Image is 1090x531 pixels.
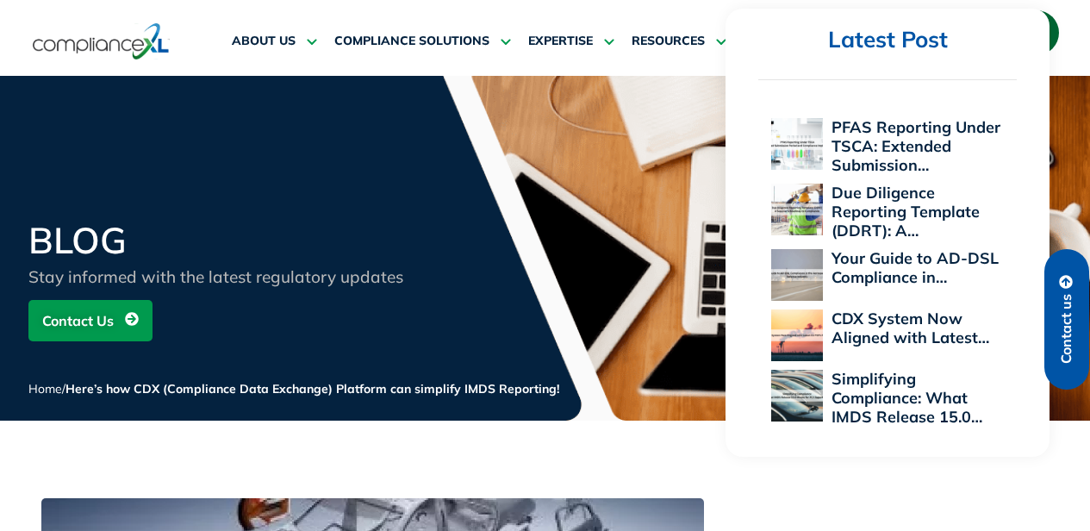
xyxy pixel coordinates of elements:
img: Your Guide to AD-DSL Compliance in the Aerospace and Defense Industry [771,249,823,301]
span: EXPERTISE [528,34,593,49]
a: RESOURCES [632,21,726,62]
span: Here’s how CDX (Compliance Data Exchange) Platform can simplify IMDS Reporting! [65,381,559,397]
a: Your Guide to AD-DSL Compliance in… [832,248,999,287]
a: Contact us [1044,249,1089,390]
span: Contact Us [42,304,114,337]
h2: BLOG [28,222,442,259]
img: logo-one.svg [33,22,170,61]
a: PFAS Reporting Under TSCA: Extended Submission… [832,117,1000,175]
span: Stay informed with the latest regulatory updates [28,266,403,287]
a: Due Diligence Reporting Template (DDRT): A… [832,183,980,241]
img: PFAS Reporting Under TSCA: Extended Submission Period and Compliance Implications [771,118,823,170]
span: Contact us [1059,294,1074,364]
img: Due Diligence Reporting Template (DDRT): A Supplier’s Roadmap to Compliance [771,184,823,235]
a: CDX System Now Aligned with Latest… [832,309,989,347]
a: Contact Us [28,300,153,341]
a: Simplifying Compliance: What IMDS Release 15.0… [832,369,982,427]
img: Simplifying Compliance: What IMDS Release 15.0 Means for PCF Reporting [771,370,823,422]
span: RESOURCES [632,34,705,49]
h2: Latest Post [758,26,1017,54]
img: CDX System Now Aligned with Latest EU POPs Rules [771,309,823,361]
span: ABOUT US [232,34,296,49]
a: COMPLIANCE SOLUTIONS [334,21,511,62]
span: / [28,381,559,397]
a: EXPERTISE [528,21,614,62]
span: COMPLIANCE SOLUTIONS [334,34,489,49]
a: ABOUT US [232,21,317,62]
a: Home [28,381,62,397]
